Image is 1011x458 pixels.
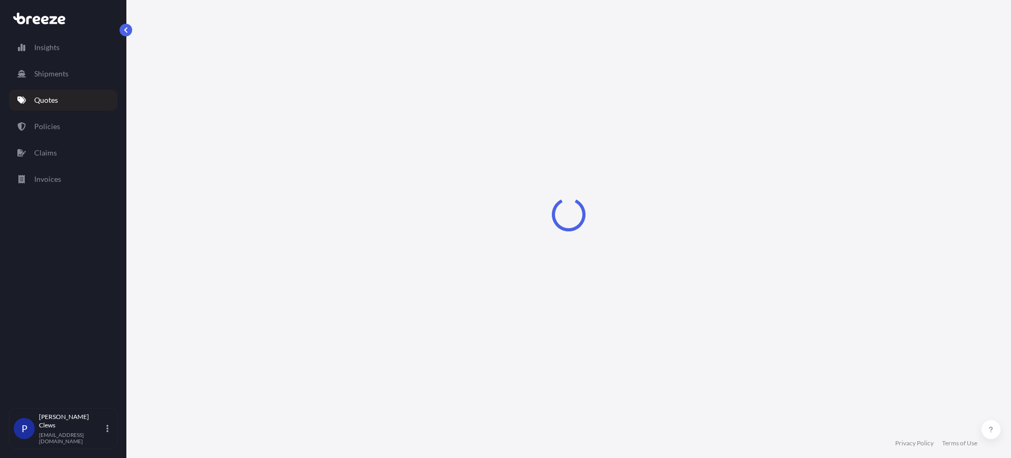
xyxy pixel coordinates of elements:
[39,413,104,430] p: [PERSON_NAME] Clews
[942,439,977,447] a: Terms of Use
[34,121,60,132] p: Policies
[9,116,117,137] a: Policies
[22,423,27,434] span: P
[895,439,934,447] a: Privacy Policy
[34,42,60,53] p: Insights
[34,148,57,158] p: Claims
[39,432,104,444] p: [EMAIL_ADDRESS][DOMAIN_NAME]
[9,37,117,58] a: Insights
[9,169,117,190] a: Invoices
[34,174,61,184] p: Invoices
[9,142,117,163] a: Claims
[9,63,117,84] a: Shipments
[9,90,117,111] a: Quotes
[34,95,58,105] p: Quotes
[34,69,68,79] p: Shipments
